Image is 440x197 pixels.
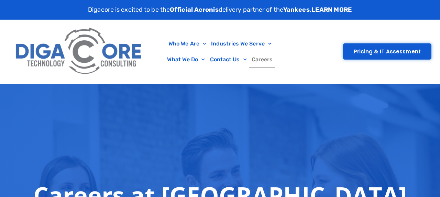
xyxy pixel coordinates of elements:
[150,36,290,68] nav: Menu
[165,52,207,68] a: What We Do
[166,36,209,52] a: Who We Are
[209,36,274,52] a: Industries We Serve
[208,52,249,68] a: Contact Us
[311,6,352,13] a: LEARN MORE
[249,52,275,68] a: Careers
[170,6,219,13] strong: Official Acronis
[88,5,352,14] p: Digacore is excited to be the delivery partner of the .
[283,6,310,13] strong: Yankees
[354,49,421,54] span: Pricing & IT Assessment
[343,43,431,60] a: Pricing & IT Assessment
[12,23,146,80] img: Digacore Logo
